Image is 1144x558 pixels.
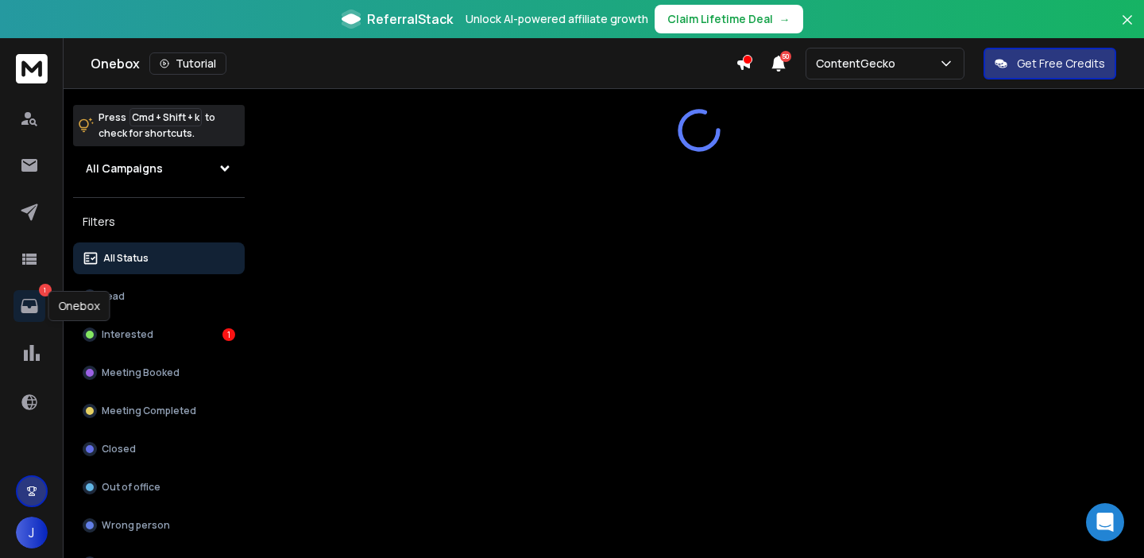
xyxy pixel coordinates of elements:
button: Close banner [1117,10,1138,48]
p: ContentGecko [816,56,902,72]
p: Press to check for shortcuts. [99,110,215,141]
button: All Status [73,242,245,274]
p: 1 [39,284,52,296]
button: Meeting Completed [73,395,245,427]
div: Onebox [91,52,736,75]
a: 1 [14,290,45,322]
p: Interested [102,328,153,341]
button: All Campaigns [73,153,245,184]
p: Wrong person [102,519,170,532]
button: Closed [73,433,245,465]
button: Lead [73,281,245,312]
span: 50 [780,51,791,62]
button: Tutorial [149,52,226,75]
button: Get Free Credits [984,48,1116,79]
button: Claim Lifetime Deal→ [655,5,803,33]
p: Lead [102,290,125,303]
button: Wrong person [73,510,245,541]
p: Unlock AI-powered affiliate growth [466,11,648,27]
button: Interested1 [73,319,245,351]
h3: Filters [73,211,245,233]
span: → [779,11,790,27]
p: Get Free Credits [1017,56,1105,72]
span: ReferralStack [367,10,453,29]
div: Onebox [48,291,110,321]
div: 1 [222,328,235,341]
span: Cmd + Shift + k [129,108,202,126]
button: J [16,517,48,548]
div: Open Intercom Messenger [1086,503,1124,541]
button: Meeting Booked [73,357,245,389]
p: Closed [102,443,136,455]
p: Meeting Completed [102,405,196,417]
h1: All Campaigns [86,161,163,176]
p: Meeting Booked [102,366,180,379]
button: Out of office [73,471,245,503]
p: All Status [103,252,149,265]
p: Out of office [102,481,160,494]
